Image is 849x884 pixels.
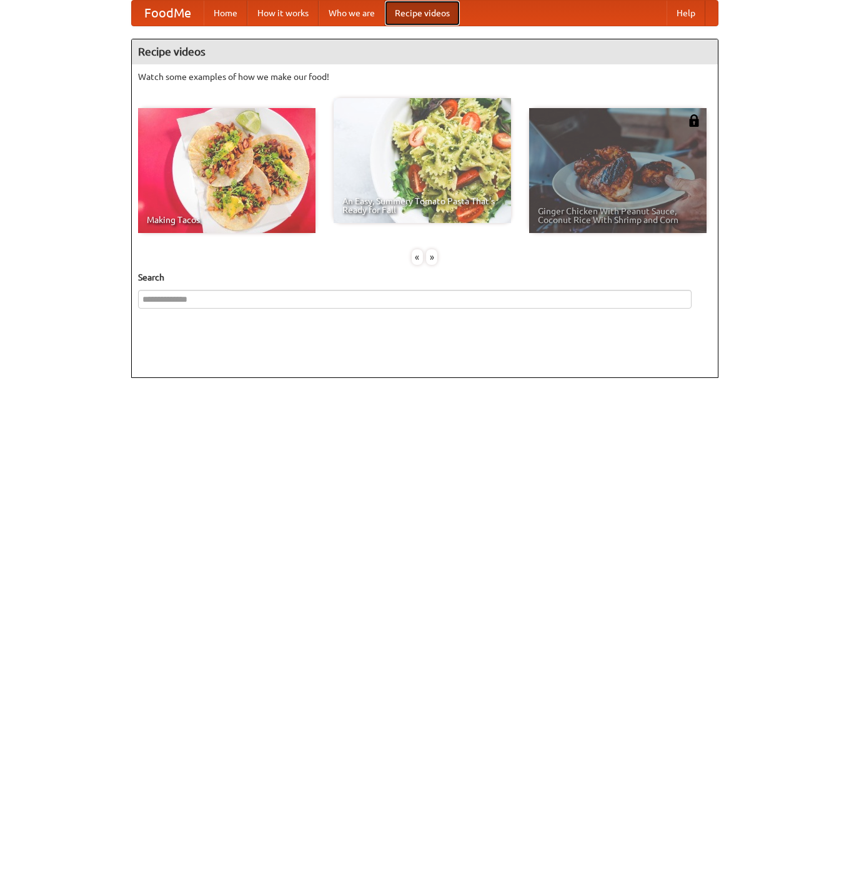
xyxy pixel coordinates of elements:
h4: Recipe videos [132,39,718,64]
a: How it works [247,1,319,26]
a: Who we are [319,1,385,26]
a: Recipe videos [385,1,460,26]
span: An Easy, Summery Tomato Pasta That's Ready for Fall [342,197,502,214]
img: 483408.png [688,114,700,127]
div: « [412,249,423,265]
a: An Easy, Summery Tomato Pasta That's Ready for Fall [334,98,511,223]
p: Watch some examples of how we make our food! [138,71,712,83]
a: Home [204,1,247,26]
a: Making Tacos [138,108,315,233]
span: Making Tacos [147,216,307,224]
div: » [426,249,437,265]
h5: Search [138,271,712,284]
a: FoodMe [132,1,204,26]
a: Help [667,1,705,26]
